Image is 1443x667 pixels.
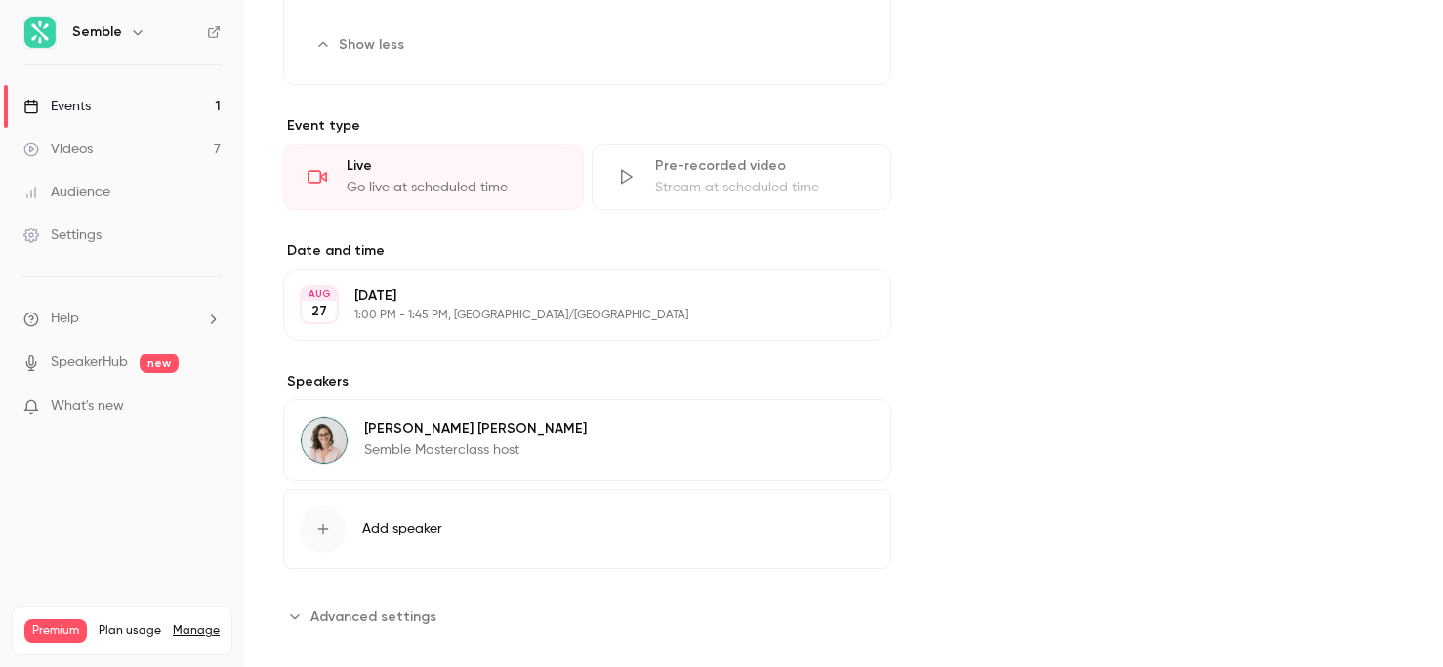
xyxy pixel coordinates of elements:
span: Help [51,309,79,329]
a: Manage [173,623,220,639]
img: Semble [24,17,56,48]
div: Audience [23,183,110,202]
section: Advanced settings [283,601,891,632]
span: Advanced settings [310,606,436,627]
li: help-dropdown-opener [23,309,221,329]
img: Jess Magri [301,417,348,464]
label: Speakers [283,372,891,392]
p: Event type [283,116,891,136]
div: Settings [23,226,102,245]
button: Show less [308,29,416,61]
p: 1:00 PM - 1:45 PM, [GEOGRAPHIC_DATA]/[GEOGRAPHIC_DATA] [354,308,788,323]
div: AUG [302,287,337,301]
span: Premium [24,619,87,643]
p: [DATE] [354,286,788,306]
div: Jess Magri[PERSON_NAME] [PERSON_NAME]Semble Masterclass host [283,399,891,481]
span: new [140,354,179,373]
h6: Semble [72,22,122,42]
div: Events [23,97,91,116]
div: Pre-recorded video [655,156,868,176]
p: Semble Masterclass host [364,440,587,460]
div: Stream at scheduled time [655,178,868,197]
div: Pre-recorded videoStream at scheduled time [592,144,892,210]
span: What's new [51,396,124,417]
a: SpeakerHub [51,353,128,373]
iframe: Noticeable Trigger [197,398,221,416]
div: Videos [23,140,93,159]
p: [PERSON_NAME] [PERSON_NAME] [364,419,587,438]
button: Advanced settings [283,601,448,632]
div: Go live at scheduled time [347,178,559,197]
span: Add speaker [362,520,442,539]
button: Add speaker [283,489,891,569]
span: Plan usage [99,623,161,639]
div: LiveGo live at scheduled time [283,144,584,210]
div: Live [347,156,559,176]
label: Date and time [283,241,891,261]
p: 27 [311,302,327,321]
